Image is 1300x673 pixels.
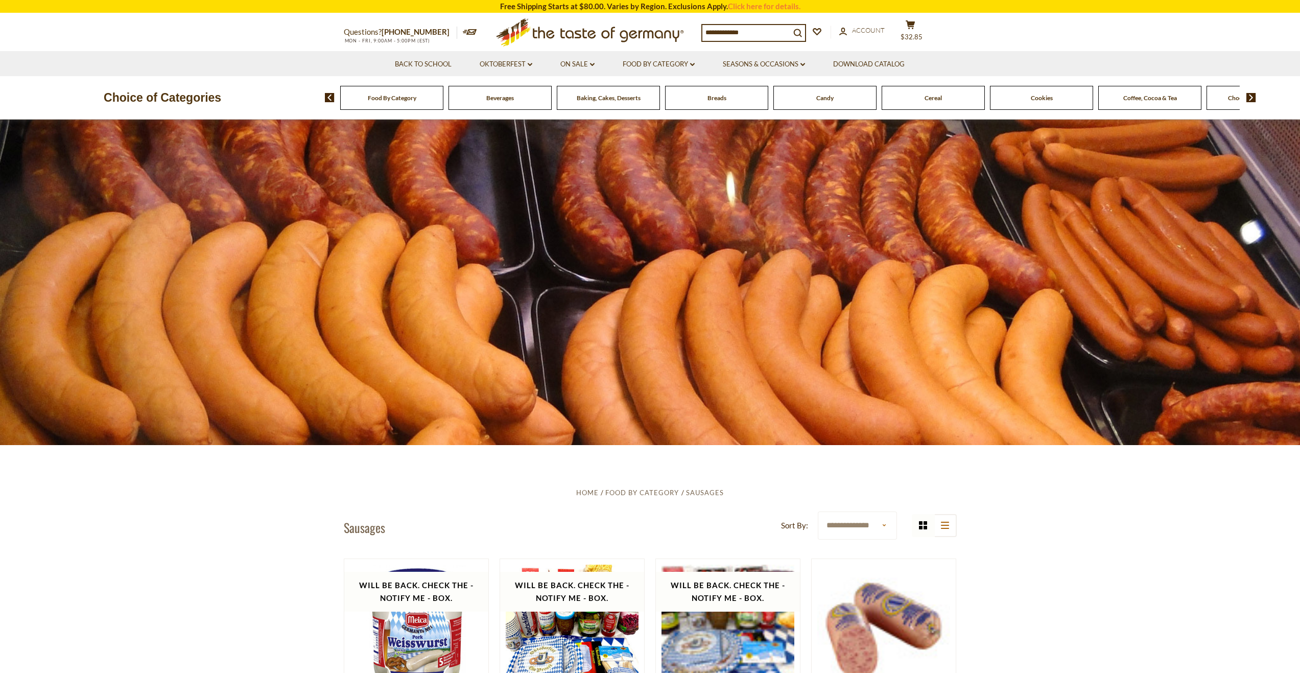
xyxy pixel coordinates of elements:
a: Sausages [686,489,724,497]
a: Candy [816,94,834,102]
a: Seasons & Occasions [723,59,805,70]
img: next arrow [1246,93,1256,102]
a: Click here for details. [728,2,800,11]
a: Download Catalog [833,59,905,70]
button: $32.85 [895,20,926,45]
span: Account [852,26,885,34]
span: $32.85 [901,33,923,41]
img: previous arrow [325,93,335,102]
a: On Sale [560,59,595,70]
span: MON - FRI, 9:00AM - 5:00PM (EST) [344,38,431,43]
a: [PHONE_NUMBER] [382,27,450,36]
a: Account [839,25,885,36]
label: Sort By: [781,519,808,532]
a: Food By Category [368,94,416,102]
a: Chocolate & Marzipan [1228,94,1289,102]
a: Cookies [1031,94,1053,102]
a: Food By Category [623,59,695,70]
a: Back to School [395,59,452,70]
a: Baking, Cakes, Desserts [577,94,641,102]
p: Questions? [344,26,457,39]
a: Food By Category [605,489,679,497]
a: Oktoberfest [480,59,532,70]
h1: Sausages [344,520,385,535]
a: Home [576,489,599,497]
a: Coffee, Cocoa & Tea [1123,94,1177,102]
a: Beverages [486,94,514,102]
a: Breads [707,94,726,102]
a: Cereal [925,94,942,102]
